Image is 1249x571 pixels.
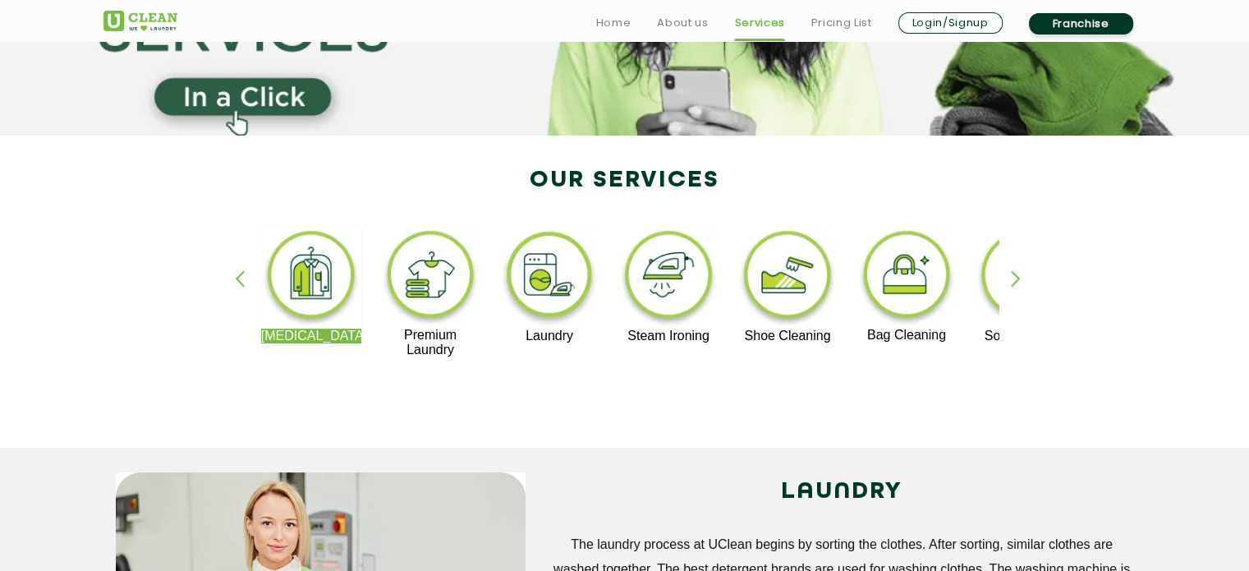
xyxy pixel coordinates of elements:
p: Premium Laundry [380,328,481,357]
img: premium_laundry_cleaning_11zon.webp [380,227,481,328]
img: shoe_cleaning_11zon.webp [737,227,838,329]
a: Franchise [1029,13,1133,35]
p: [MEDICAL_DATA] [261,329,362,343]
a: Pricing List [811,13,872,33]
p: Shoe Cleaning [737,329,838,343]
p: Sofa Cleaning [975,329,1076,343]
a: Home [596,13,631,33]
a: Login/Signup [898,12,1003,34]
img: steam_ironing_11zon.webp [618,227,719,329]
img: sofa_cleaning_11zon.webp [975,227,1076,329]
img: laundry_cleaning_11zon.webp [499,227,600,329]
img: dry_cleaning_11zon.webp [261,227,362,329]
img: bag_cleaning_11zon.webp [856,227,957,328]
p: Bag Cleaning [856,328,957,343]
a: About us [657,13,708,33]
img: UClean Laundry and Dry Cleaning [103,11,177,31]
a: Services [734,13,784,33]
p: Laundry [499,329,600,343]
p: Steam Ironing [618,329,719,343]
h2: LAUNDRY [550,472,1134,512]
